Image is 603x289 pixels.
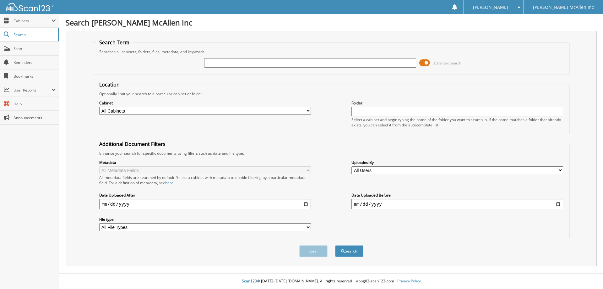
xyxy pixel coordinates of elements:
[96,91,567,97] div: Optionally limit your search to a particular cabinet or folder
[14,101,56,107] span: Help
[14,32,55,37] span: Search
[14,60,56,65] span: Reminders
[96,39,133,46] legend: Search Term
[351,192,563,198] label: Date Uploaded Before
[6,3,53,11] img: scan123-logo-white.svg
[99,199,311,209] input: start
[99,100,311,106] label: Cabinet
[397,278,421,284] a: Privacy Policy
[14,74,56,79] span: Bookmarks
[335,245,363,257] button: Search
[433,61,461,65] span: Advanced Search
[351,100,563,106] label: Folder
[242,278,257,284] span: Scan123
[533,5,594,9] span: [PERSON_NAME] McAllen Inc
[14,115,56,120] span: Announcements
[99,160,311,165] label: Metadata
[165,180,173,186] a: here
[14,46,56,51] span: Scan
[473,5,508,9] span: [PERSON_NAME]
[351,199,563,209] input: end
[66,17,597,28] h1: Search [PERSON_NAME] McAllen Inc
[14,87,52,93] span: User Reports
[99,175,311,186] div: All metadata fields are searched by default. Select a cabinet with metadata to enable filtering b...
[99,217,311,222] label: File type
[59,274,603,289] div: © [DATE]-[DATE] [DOMAIN_NAME]. All rights reserved | appg03-scan123-com |
[14,18,52,24] span: Cabinets
[351,117,563,128] div: Select a cabinet and begin typing the name of the folder you want to search in. If the name match...
[96,141,169,147] legend: Additional Document Filters
[96,81,123,88] legend: Location
[299,245,328,257] button: Clear
[351,160,563,165] label: Uploaded By
[99,192,311,198] label: Date Uploaded After
[96,151,567,156] div: Enhance your search for specific documents using filters such as date and file type.
[96,49,567,54] div: Searches all cabinets, folders, files, metadata, and keywords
